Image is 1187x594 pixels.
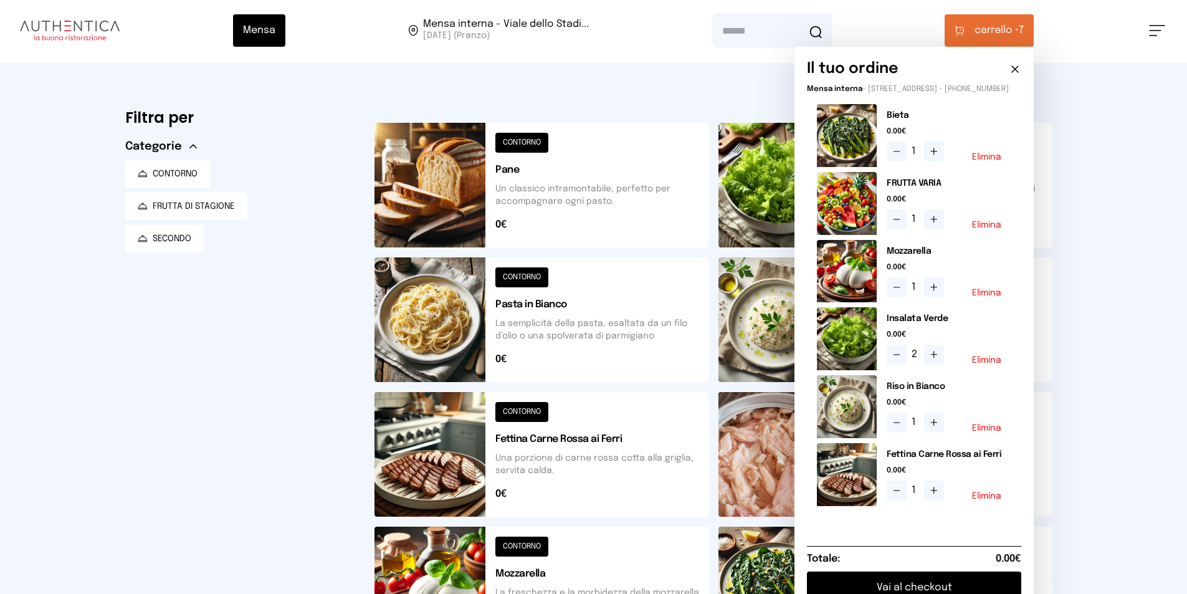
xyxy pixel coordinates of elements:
button: Elimina [972,221,1001,229]
button: CONTORNO [125,160,210,188]
button: SECONDO [125,225,204,252]
button: Elimina [972,492,1001,501]
span: 1 [912,280,919,295]
span: 1 [912,483,919,498]
button: FRUTTA DI STAGIONE [125,193,247,220]
img: media [817,240,877,303]
span: 7 [975,23,1024,38]
img: media [817,443,877,506]
h2: Bieta [887,109,1011,122]
button: Elimina [972,424,1001,433]
span: 0.00€ [887,262,1011,272]
span: 0.00€ [887,127,1011,137]
h2: Insalata Verde [887,312,1011,325]
span: FRUTTA DI STAGIONE [153,200,235,213]
span: Mensa interna [807,85,862,93]
button: Mensa [233,14,285,47]
h2: Fettina Carne Rossa ai Ferri [887,448,1011,461]
span: 0.00€ [887,194,1011,204]
img: media [817,375,877,438]
h2: Riso in Bianco [887,380,1011,393]
h6: Totale: [807,552,840,567]
span: CONTORNO [153,168,198,180]
button: Categorie [125,138,197,155]
span: [DATE] (Pranzo) [423,29,589,42]
img: logo.8f33a47.png [20,21,120,41]
span: 0.00€ [887,398,1011,408]
button: Elimina [972,289,1001,297]
span: 1 [912,212,919,227]
span: SECONDO [153,232,191,245]
span: 0.00€ [996,552,1021,567]
img: media [817,172,877,235]
span: Viale dello Stadio, 77, 05100 Terni TR, Italia [423,19,589,42]
span: 1 [912,144,919,159]
h2: FRUTTA VARIA [887,177,1011,189]
button: carrello •7 [945,14,1034,47]
span: 0.00€ [887,466,1011,476]
p: - [STREET_ADDRESS] - [PHONE_NUMBER] [807,84,1021,94]
h6: Il tuo ordine [807,59,899,79]
span: carrello • [975,23,1019,38]
button: Elimina [972,153,1001,161]
span: 1 [912,415,919,430]
span: 0.00€ [887,330,1011,340]
span: 2 [912,347,919,362]
button: Elimina [972,356,1001,365]
h6: Filtra per [125,108,355,128]
img: media [817,307,877,370]
h2: Mozzarella [887,245,1011,257]
img: media [817,104,877,167]
span: Categorie [125,138,182,155]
